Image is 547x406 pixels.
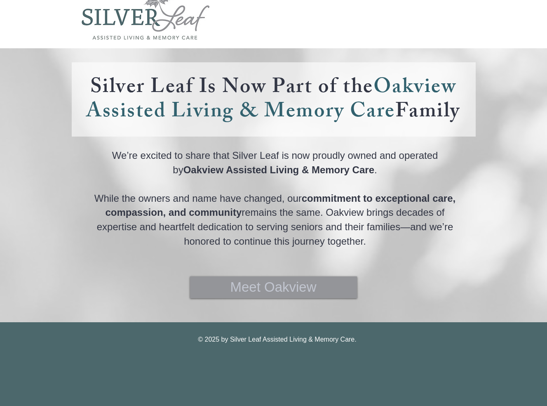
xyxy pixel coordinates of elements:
span: We’re excited to share that Silver Leaf is now proudly owned and operated by [112,150,438,175]
span: remains the same. Oakview brings decades of expertise and heartfelt dedication to serving seniors... [97,207,453,246]
span: While the owners and name have changed, our [94,193,302,204]
a: Silver Leaf Is Now Part of theOakview Assisted Living & Memory CareFamily [86,71,460,131]
span: Oakview Assisted Living & Memory Care [86,71,456,131]
span: Meet Oakview [230,278,316,297]
span: Oakview Assisted Living & Memory Care [183,164,374,175]
a: Meet Oakview [190,276,357,298]
span: © 2025 by Silver Leaf Assisted Living & Memory Care. [198,336,356,343]
span: . [374,164,377,175]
